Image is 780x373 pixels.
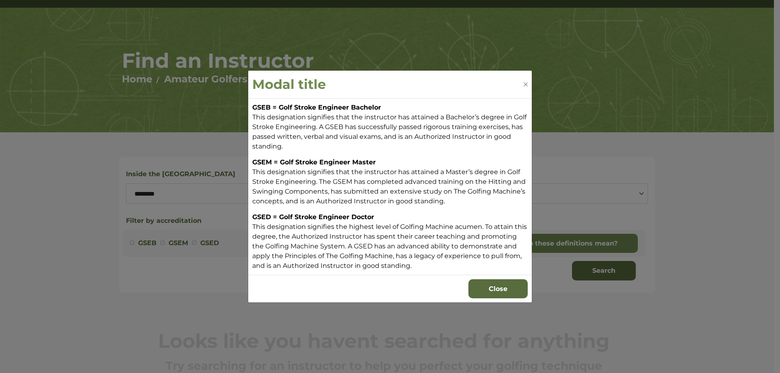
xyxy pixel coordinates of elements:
[252,213,374,221] strong: GSED = Golf Stroke Engineer Doctor
[252,75,326,94] h2: Modal title
[468,279,528,299] button: Close
[522,80,530,88] button: Close
[252,157,528,206] p: This designation signifies that the instructor has attained a Master’s degree in Golf Stroke Engi...
[252,103,528,151] p: This designation signifies that the instructor has attained a Bachelor’s degree in Golf Stroke En...
[252,103,381,111] strong: GSEB = Golf Stroke Engineer Bachelor
[252,212,528,271] p: This designation signifies the highest level of Golfing Machine acumen. To attain this degree, th...
[252,158,376,166] strong: GSEM = Golf Stroke Engineer Master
